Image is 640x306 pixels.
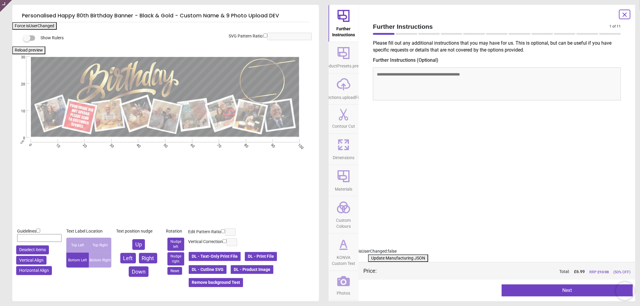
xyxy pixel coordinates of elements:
[337,287,350,296] span: Photos
[329,42,359,73] button: productPresets.preset
[27,34,319,42] div: Show Rulers
[576,269,585,274] span: 6.99
[89,238,111,253] div: Top Right
[167,252,184,266] button: Nudge right
[329,215,358,229] span: Custom Colours
[363,267,377,275] div: Price :
[12,22,57,30] button: Force isUserChanged
[368,254,428,262] button: Update Manufacturing JSON
[167,267,182,275] button: Reset
[329,23,358,38] span: Further Instructions
[12,46,45,54] button: Reload preview
[132,239,145,250] button: Up
[502,284,633,296] button: Next
[589,269,609,275] span: RRP
[129,266,149,277] button: Down
[329,73,359,105] button: sections.uploadFile
[66,253,89,268] div: Bottom Left
[120,253,136,263] button: Left
[333,152,354,161] span: Dimensions
[188,239,223,245] label: Vertical Correction
[66,228,111,234] div: Text Label Location
[139,253,157,263] button: Right
[329,165,359,196] button: Materials
[22,10,309,22] h5: Personalised Happy 80th Birthday Banner - Black & Gold - Custom Name & 9 Photo Upload DEV
[616,282,634,300] iframe: Brevo live chat
[373,40,626,53] p: Please fill out any additional instructions that you may have for us. This is optional, but can b...
[230,265,274,275] button: DL - Product Image
[335,183,352,192] span: Materials
[613,269,630,275] span: (50% OFF)
[188,251,241,262] button: DL - Text-Only Print File
[597,270,609,274] span: £ 13.98
[116,228,161,234] div: Text position nudge
[329,134,359,165] button: Dimensions
[16,245,49,254] button: Deselect items
[574,269,585,275] span: £
[373,57,621,64] label: Further Instructions (Optional)
[386,269,630,275] div: Total:
[329,196,359,233] button: Custom Colours
[359,248,635,254] div: isUserChanged: false
[188,229,221,235] label: Edit Pattern Ratio
[332,120,355,129] span: Contour Cut
[66,238,89,253] div: Top Left
[329,233,359,270] button: KONVA Custom Text
[188,278,244,288] button: Remove background Test
[329,271,359,300] button: Photos
[229,33,263,39] label: SVG Pattern Ratio:
[326,92,362,101] span: sections.uploadFile
[89,253,111,268] div: Bottom Right
[329,5,359,42] button: Further Instructions
[16,266,52,275] button: Horizontal Align
[17,229,36,233] span: Guidelines
[609,24,621,29] span: 1 of 11
[329,105,359,133] button: Contour Cut
[166,228,186,234] div: Rotation
[329,252,358,266] span: KONVA Custom Text
[244,251,278,262] button: DL - Print File
[14,55,25,60] span: 30
[16,256,47,265] button: Vertical Align
[323,60,365,69] span: productPresets.preset
[373,22,609,31] span: Further Instructions
[188,265,227,275] button: DL - Cutline SVG
[167,238,184,251] button: Nudge left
